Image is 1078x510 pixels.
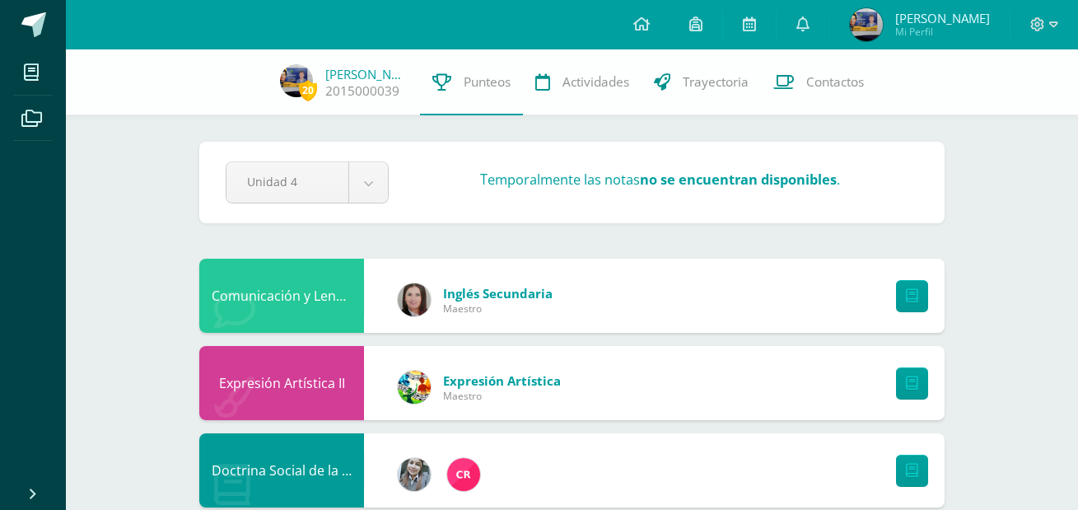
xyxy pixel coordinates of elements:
strong: no se encuentran disponibles [640,171,837,189]
span: Punteos [464,73,511,91]
span: Trayectoria [683,73,749,91]
img: cba4c69ace659ae4cf02a5761d9a2473.png [398,458,431,491]
span: Unidad 4 [247,162,328,201]
a: Unidad 4 [226,162,388,203]
span: [PERSON_NAME] [895,10,990,26]
span: Actividades [562,73,629,91]
span: Maestro [443,389,561,403]
img: 8af0450cf43d44e38c4a1497329761f3.png [398,283,431,316]
a: Trayectoria [642,49,761,115]
div: Doctrina Social de la Iglesia [199,433,364,508]
h3: Temporalmente las notas . [480,170,840,189]
a: Actividades [523,49,642,115]
span: Mi Perfil [895,25,990,39]
img: 7fd2f5911be2e44435e5a07479c5e666.png [850,8,883,41]
img: 866c3f3dc5f3efb798120d7ad13644d9.png [447,458,480,491]
div: Comunicación y Lenguaje L3 Inglés [199,259,364,333]
a: Punteos [420,49,523,115]
span: Expresión Artística [443,372,561,389]
span: Maestro [443,302,553,316]
a: [PERSON_NAME] [325,66,408,82]
a: Contactos [761,49,876,115]
a: 2015000039 [325,82,399,100]
span: Contactos [806,73,864,91]
span: Inglés Secundaria [443,285,553,302]
span: 20 [299,80,317,101]
img: 159e24a6ecedfdf8f489544946a573f0.png [398,371,431,404]
img: 7fd2f5911be2e44435e5a07479c5e666.png [280,64,313,97]
div: Expresión Artística II [199,346,364,420]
